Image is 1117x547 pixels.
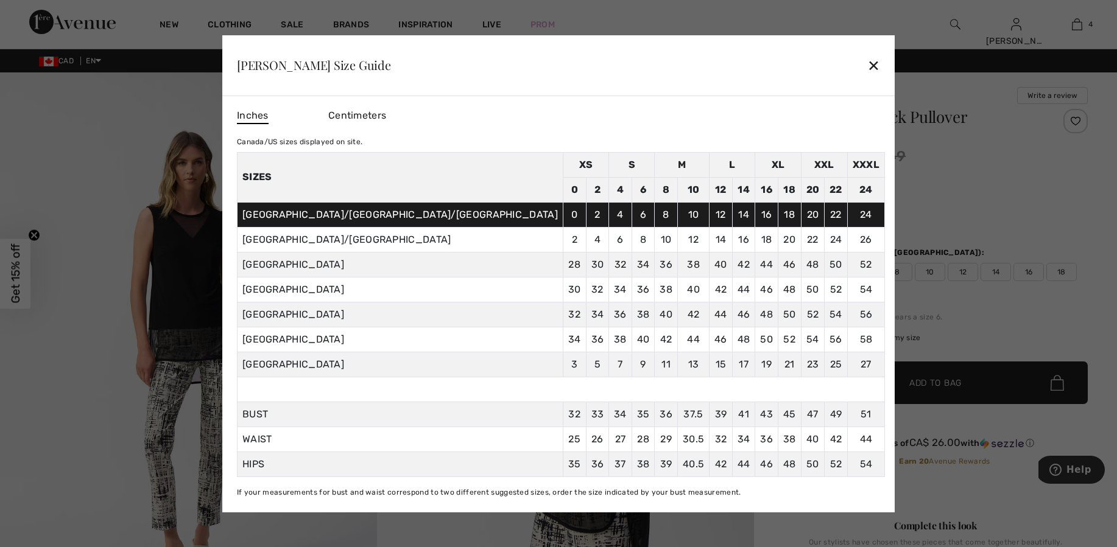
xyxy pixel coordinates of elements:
[710,227,733,252] td: 14
[783,433,796,445] span: 38
[237,59,391,71] div: [PERSON_NAME] Size Guide
[609,252,632,277] td: 32
[632,327,655,352] td: 40
[609,352,632,377] td: 7
[563,277,586,302] td: 30
[760,458,773,470] span: 46
[237,277,563,302] td: [GEOGRAPHIC_DATA]
[755,302,778,327] td: 48
[237,352,563,377] td: [GEOGRAPHIC_DATA]
[732,252,755,277] td: 42
[778,302,801,327] td: 50
[614,408,627,420] span: 34
[609,227,632,252] td: 6
[563,202,586,227] td: 0
[655,177,678,202] td: 8
[825,352,848,377] td: 25
[615,433,626,445] span: 27
[778,327,801,352] td: 52
[615,458,626,470] span: 37
[568,458,581,470] span: 35
[825,327,848,352] td: 56
[568,408,580,420] span: 32
[655,252,678,277] td: 36
[660,458,672,470] span: 39
[755,177,778,202] td: 16
[655,277,678,302] td: 38
[738,458,750,470] span: 44
[760,408,773,420] span: 43
[778,227,801,252] td: 20
[586,177,609,202] td: 2
[710,302,733,327] td: 44
[710,277,733,302] td: 42
[586,327,609,352] td: 36
[237,427,563,451] td: WAIST
[783,408,796,420] span: 45
[237,152,563,202] th: Sizes
[830,433,842,445] span: 42
[755,352,778,377] td: 19
[710,252,733,277] td: 40
[586,202,609,227] td: 2
[806,458,819,470] span: 50
[237,202,563,227] td: [GEOGRAPHIC_DATA]/[GEOGRAPHIC_DATA]/[GEOGRAPHIC_DATA]
[825,202,848,227] td: 22
[591,433,604,445] span: 26
[586,277,609,302] td: 32
[237,451,563,476] td: HIPS
[586,302,609,327] td: 34
[801,352,825,377] td: 23
[755,202,778,227] td: 16
[715,433,727,445] span: 32
[677,277,709,302] td: 40
[677,252,709,277] td: 38
[632,177,655,202] td: 6
[655,327,678,352] td: 42
[609,302,632,327] td: 36
[609,152,655,177] td: S
[710,202,733,227] td: 12
[568,433,580,445] span: 25
[655,227,678,252] td: 10
[563,302,586,327] td: 32
[830,408,842,420] span: 49
[655,352,678,377] td: 11
[755,227,778,252] td: 18
[710,352,733,377] td: 15
[778,352,801,377] td: 21
[715,458,727,470] span: 42
[609,327,632,352] td: 38
[847,152,884,177] td: XXXL
[683,433,704,445] span: 30.5
[801,227,825,252] td: 22
[563,327,586,352] td: 34
[632,302,655,327] td: 38
[677,352,709,377] td: 13
[801,202,825,227] td: 20
[801,152,847,177] td: XXL
[860,433,873,445] span: 44
[237,402,563,427] td: BUST
[847,277,884,302] td: 54
[847,352,884,377] td: 27
[655,302,678,327] td: 40
[563,227,586,252] td: 2
[637,433,649,445] span: 28
[591,408,604,420] span: 33
[778,252,801,277] td: 46
[710,177,733,202] td: 12
[861,408,872,420] span: 51
[591,458,604,470] span: 36
[632,277,655,302] td: 36
[563,152,608,177] td: XS
[755,327,778,352] td: 50
[237,487,885,498] div: If your measurements for bust and waist correspond to two different suggested sizes, order the si...
[677,177,709,202] td: 10
[732,177,755,202] td: 14
[632,227,655,252] td: 8
[677,202,709,227] td: 10
[609,177,632,202] td: 4
[755,277,778,302] td: 46
[632,202,655,227] td: 6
